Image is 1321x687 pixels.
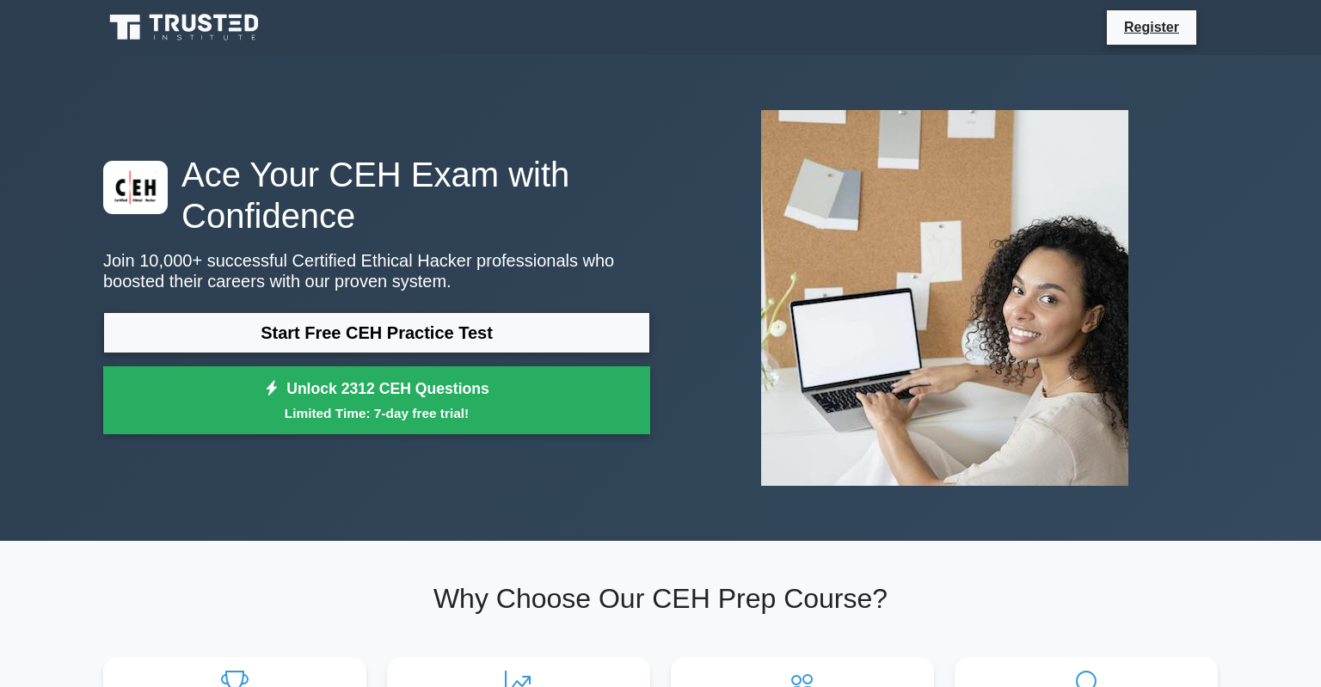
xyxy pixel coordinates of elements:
h1: Ace Your CEH Exam with Confidence [103,154,650,236]
small: Limited Time: 7-day free trial! [125,403,629,423]
a: Unlock 2312 CEH QuestionsLimited Time: 7-day free trial! [103,366,650,435]
h2: Why Choose Our CEH Prep Course? [103,582,1218,615]
a: Register [1114,16,1189,38]
p: Join 10,000+ successful Certified Ethical Hacker professionals who boosted their careers with our... [103,250,650,291]
a: Start Free CEH Practice Test [103,312,650,353]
